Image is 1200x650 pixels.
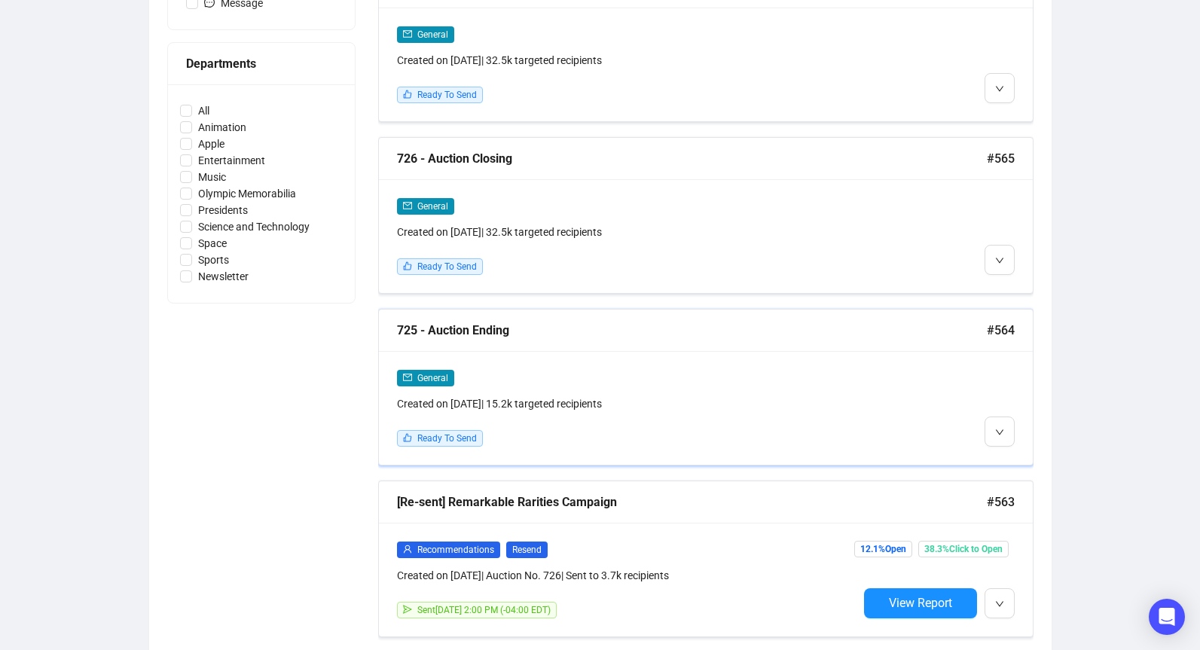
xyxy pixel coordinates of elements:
div: Open Intercom Messenger [1149,599,1185,635]
div: Created on [DATE] | 32.5k targeted recipients [397,224,858,240]
span: General [417,29,448,40]
span: #565 [987,149,1015,168]
span: Entertainment [192,152,271,169]
span: #563 [987,493,1015,511]
div: Created on [DATE] | 15.2k targeted recipients [397,395,858,412]
span: mail [403,29,412,38]
div: Departments [186,54,337,73]
span: #564 [987,321,1015,340]
span: 38.3% Click to Open [918,541,1009,557]
div: Created on [DATE] | 32.5k targeted recipients [397,52,858,69]
span: like [403,261,412,270]
a: [Re-sent] Remarkable Rarities Campaign#563userRecommendationsResendCreated on [DATE]| Auction No.... [378,481,1034,637]
span: Sent [DATE] 2:00 PM (-04:00 EDT) [417,605,551,615]
span: View Report [889,596,952,610]
span: send [403,605,412,614]
button: View Report [864,588,977,618]
span: All [192,102,215,119]
span: General [417,201,448,212]
div: [Re-sent] Remarkable Rarities Campaign [397,493,987,511]
span: user [403,545,412,554]
span: Recommendations [417,545,494,555]
span: Animation [192,119,252,136]
span: Ready To Send [417,261,477,272]
span: Ready To Send [417,433,477,444]
span: Apple [192,136,231,152]
div: Created on [DATE] | Auction No. 726 | Sent to 3.7k recipients [397,567,858,584]
a: 725 - Auction Ending#564mailGeneralCreated on [DATE]| 15.2k targeted recipientslikeReady To Send [378,309,1034,465]
span: down [995,428,1004,437]
span: Olympic Memorabilia [192,185,302,202]
span: Resend [506,542,548,558]
span: General [417,373,448,383]
span: mail [403,201,412,210]
span: mail [403,373,412,382]
span: Presidents [192,202,254,218]
span: down [995,256,1004,265]
span: Science and Technology [192,218,316,235]
div: 725 - Auction Ending [397,321,987,340]
span: Ready To Send [417,90,477,100]
span: Music [192,169,232,185]
div: 726 - Auction Closing [397,149,987,168]
span: like [403,433,412,442]
span: 12.1% Open [854,541,912,557]
a: 726 - Auction Closing#565mailGeneralCreated on [DATE]| 32.5k targeted recipientslikeReady To Send [378,137,1034,294]
span: down [995,600,1004,609]
span: Newsletter [192,268,255,285]
span: down [995,84,1004,93]
span: Sports [192,252,235,268]
span: Space [192,235,233,252]
span: like [403,90,412,99]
